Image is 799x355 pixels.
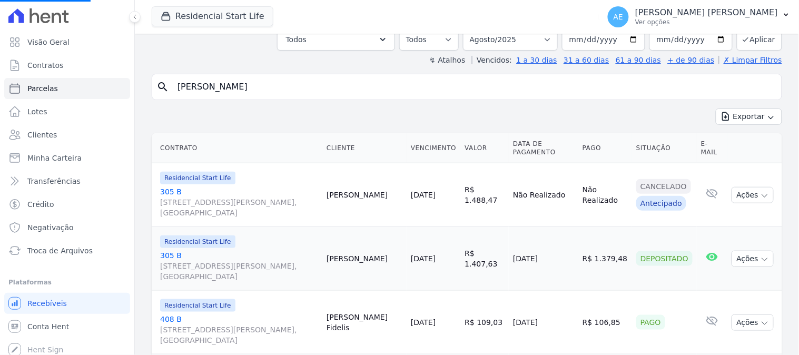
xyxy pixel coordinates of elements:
[286,33,307,46] span: Todos
[737,28,782,51] button: Aplicar
[716,109,782,125] button: Exportar
[152,133,322,163] th: Contrato
[27,199,54,210] span: Crédito
[160,261,318,282] span: [STREET_ADDRESS][PERSON_NAME], [GEOGRAPHIC_DATA]
[156,81,169,93] i: search
[160,324,318,346] span: [STREET_ADDRESS][PERSON_NAME], [GEOGRAPHIC_DATA]
[160,314,318,346] a: 408 B[STREET_ADDRESS][PERSON_NAME], [GEOGRAPHIC_DATA]
[460,227,509,291] td: R$ 1.407,63
[732,314,774,331] button: Ações
[4,147,130,169] a: Minha Carteira
[27,130,57,140] span: Clientes
[732,251,774,267] button: Ações
[27,222,74,233] span: Negativação
[460,133,509,163] th: Valor
[697,133,727,163] th: E-mail
[4,55,130,76] a: Contratos
[472,56,512,64] label: Vencidos:
[27,106,47,117] span: Lotes
[578,163,632,227] td: Não Realizado
[160,299,235,312] span: Residencial Start Life
[160,197,318,218] span: [STREET_ADDRESS][PERSON_NAME], [GEOGRAPHIC_DATA]
[8,276,126,289] div: Plataformas
[322,227,407,291] td: [PERSON_NAME]
[27,321,69,332] span: Conta Hent
[636,179,691,194] div: Cancelado
[27,176,81,186] span: Transferências
[27,37,70,47] span: Visão Geral
[27,153,82,163] span: Minha Carteira
[668,56,715,64] a: + de 90 dias
[411,254,436,263] a: [DATE]
[160,186,318,218] a: 305 B[STREET_ADDRESS][PERSON_NAME], [GEOGRAPHIC_DATA]
[614,13,623,21] span: AE
[636,315,665,330] div: Pago
[564,56,609,64] a: 31 a 60 dias
[732,187,774,203] button: Ações
[509,227,578,291] td: [DATE]
[27,60,63,71] span: Contratos
[277,28,395,51] button: Todos
[517,56,557,64] a: 1 a 30 dias
[4,194,130,215] a: Crédito
[578,227,632,291] td: R$ 1.379,48
[429,56,465,64] label: ↯ Atalhos
[636,251,693,266] div: Depositado
[4,293,130,314] a: Recebíveis
[411,318,436,327] a: [DATE]
[719,56,782,64] a: ✗ Limpar Filtros
[4,101,130,122] a: Lotes
[460,163,509,227] td: R$ 1.488,47
[4,171,130,192] a: Transferências
[616,56,661,64] a: 61 a 90 dias
[509,133,578,163] th: Data de Pagamento
[578,133,632,163] th: Pago
[509,163,578,227] td: Não Realizado
[4,78,130,99] a: Parcelas
[578,291,632,354] td: R$ 106,85
[27,83,58,94] span: Parcelas
[4,316,130,337] a: Conta Hent
[4,217,130,238] a: Negativação
[160,250,318,282] a: 305 B[STREET_ADDRESS][PERSON_NAME], [GEOGRAPHIC_DATA]
[171,76,777,97] input: Buscar por nome do lote ou do cliente
[27,245,93,256] span: Troca de Arquivos
[599,2,799,32] button: AE [PERSON_NAME] [PERSON_NAME] Ver opções
[4,240,130,261] a: Troca de Arquivos
[635,7,778,18] p: [PERSON_NAME] [PERSON_NAME]
[411,191,436,199] a: [DATE]
[152,6,273,26] button: Residencial Start Life
[407,133,460,163] th: Vencimento
[27,298,67,309] span: Recebíveis
[509,291,578,354] td: [DATE]
[322,133,407,163] th: Cliente
[160,172,235,184] span: Residencial Start Life
[632,133,697,163] th: Situação
[322,291,407,354] td: [PERSON_NAME] Fidelis
[4,124,130,145] a: Clientes
[460,291,509,354] td: R$ 109,03
[635,18,778,26] p: Ver opções
[322,163,407,227] td: [PERSON_NAME]
[160,235,235,248] span: Residencial Start Life
[4,32,130,53] a: Visão Geral
[636,196,686,211] div: Antecipado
